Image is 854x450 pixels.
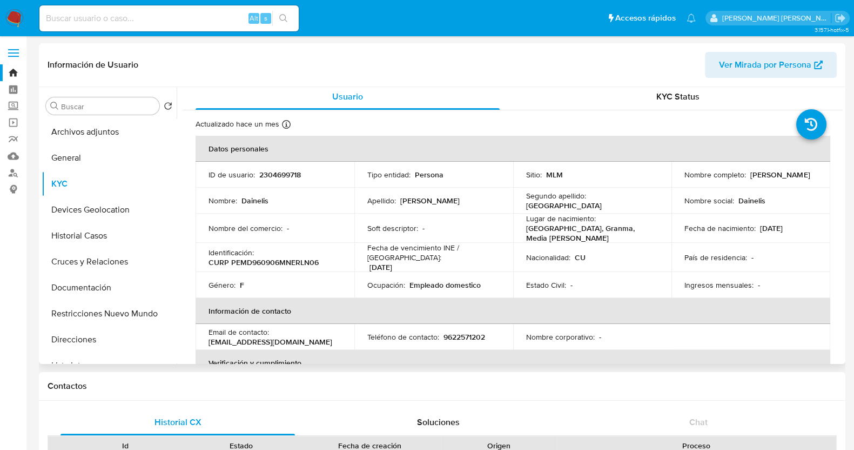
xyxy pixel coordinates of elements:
h1: Información de Usuario [48,59,138,70]
button: Lista Interna [42,353,177,379]
p: Nombre social : [684,196,734,206]
button: Direcciones [42,327,177,353]
p: 2304699718 [259,170,301,180]
p: Fecha de vencimiento INE / [GEOGRAPHIC_DATA] : [367,243,500,262]
p: Persona [415,170,443,180]
p: [DATE] [760,223,783,233]
p: Lugar de nacimiento : [526,214,596,223]
p: Empleado domestico [409,280,481,290]
a: Notificaciones [687,14,696,23]
p: - [287,223,289,233]
button: Volver al orden por defecto [164,102,172,114]
p: Segundo apellido : [526,191,586,201]
p: [EMAIL_ADDRESS][DOMAIN_NAME] [209,337,332,347]
button: Historial Casos [42,223,177,249]
button: Ver Mirada por Persona [705,52,837,78]
p: CU [575,253,586,262]
span: Historial CX [154,416,201,428]
span: Soluciones [417,416,460,428]
input: Buscar [61,102,155,111]
p: - [422,223,425,233]
th: Datos personales [196,136,830,162]
p: Estado Civil : [526,280,566,290]
th: Información de contacto [196,298,830,324]
p: F [240,280,244,290]
button: Archivos adjuntos [42,119,177,145]
span: Alt [250,13,258,23]
button: KYC [42,171,177,197]
th: Verificación y cumplimiento [196,350,830,376]
p: - [751,253,754,262]
button: Devices Geolocation [42,197,177,223]
button: search-icon [272,11,294,26]
p: Nombre corporativo : [526,332,595,342]
p: [PERSON_NAME] [750,170,810,180]
h1: Contactos [48,381,837,392]
p: Tipo entidad : [367,170,411,180]
p: Ingresos mensuales : [684,280,754,290]
p: Nombre completo : [684,170,746,180]
p: baltazar.cabreradupeyron@mercadolibre.com.mx [722,13,831,23]
p: Nombre : [209,196,237,206]
a: Salir [835,12,846,24]
p: [GEOGRAPHIC_DATA] [526,201,602,210]
p: Teléfono de contacto : [367,332,439,342]
p: Dainelis [241,196,268,206]
p: [DATE] [369,262,392,272]
button: Restricciones Nuevo Mundo [42,301,177,327]
p: Ocupación : [367,280,405,290]
p: Fecha de nacimiento : [684,223,756,233]
span: KYC Status [656,90,700,103]
p: - [599,332,601,342]
p: Sitio : [526,170,542,180]
p: ID de usuario : [209,170,255,180]
p: Identificación : [209,248,254,257]
span: Accesos rápidos [615,12,676,24]
span: Usuario [332,90,363,103]
p: [PERSON_NAME] [400,196,460,206]
button: Buscar [50,102,59,110]
p: - [570,280,573,290]
p: País de residencia : [684,253,747,262]
p: Nombre del comercio : [209,223,283,233]
p: CURP PEMD960906MNERLN06 [209,257,319,267]
span: Chat [689,416,708,428]
button: Documentación [42,275,177,301]
button: General [42,145,177,171]
p: Apellido : [367,196,396,206]
span: Ver Mirada por Persona [719,52,811,78]
p: Email de contacto : [209,327,269,337]
span: s [264,13,267,23]
p: [GEOGRAPHIC_DATA], Granma, Media [PERSON_NAME] [526,223,655,243]
p: Nacionalidad : [526,253,570,262]
input: Buscar usuario o caso... [39,11,299,25]
p: Soft descriptor : [367,223,418,233]
p: Dainelis [738,196,765,206]
p: - [758,280,760,290]
p: 9622571202 [443,332,485,342]
p: MLM [546,170,563,180]
button: Cruces y Relaciones [42,249,177,275]
p: Género : [209,280,236,290]
p: Actualizado hace un mes [196,119,279,129]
